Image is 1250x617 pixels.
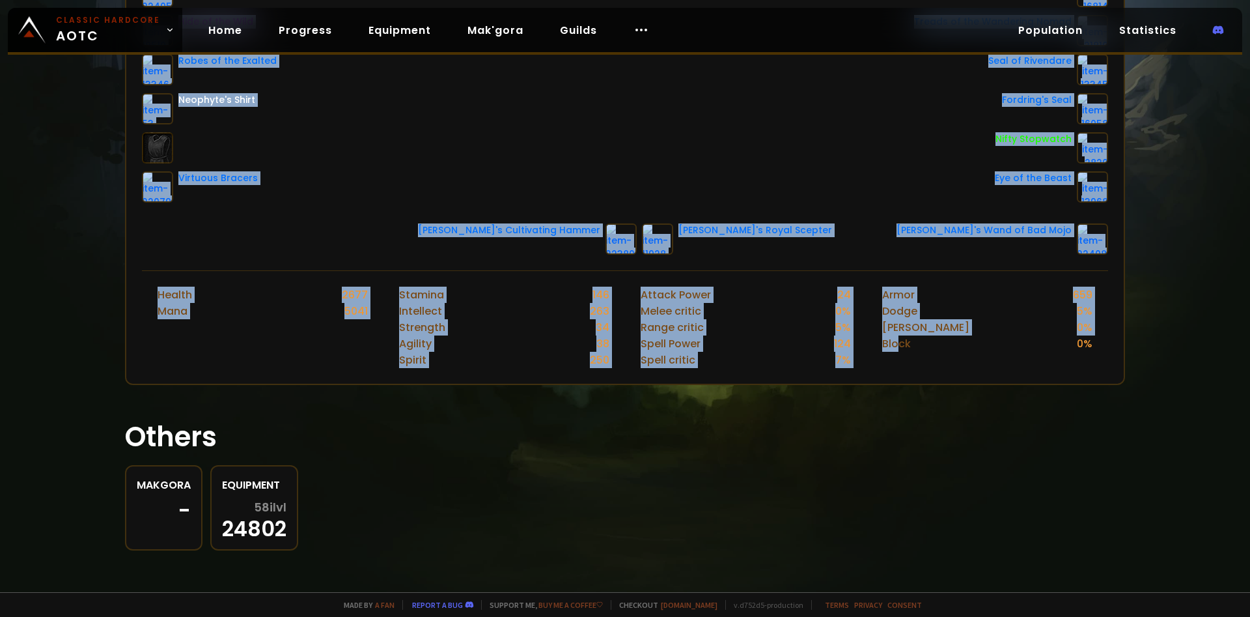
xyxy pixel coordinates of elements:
div: 5041 [344,303,368,319]
div: [PERSON_NAME]'s Royal Scepter [678,223,832,237]
div: Melee critic [641,303,701,319]
span: Support me, [481,600,603,610]
img: item-22408 [1077,223,1108,255]
div: Virtuous Bracers [178,171,258,185]
div: Strength [399,319,445,336]
div: Spirit [399,352,426,368]
div: Attack Power [641,287,711,303]
a: Progress [268,17,342,44]
div: 5 % [835,319,851,336]
a: Guilds [549,17,607,44]
span: v. d752d5 - production [725,600,803,610]
a: Makgora- [125,465,202,551]
div: Makgora [137,477,191,493]
a: Mak'gora [457,17,534,44]
img: item-13968 [1077,171,1108,203]
img: item-22079 [142,171,173,203]
img: item-11928 [642,223,673,255]
div: 0 % [1077,336,1092,352]
div: Spell critic [641,352,695,368]
span: 58 ilvl [254,501,286,514]
div: 24 [837,287,851,303]
div: Robes of the Exalted [178,54,277,68]
img: item-16058 [1077,93,1108,124]
a: Consent [887,600,922,610]
div: 124 [834,336,851,352]
div: Spell Power [641,336,701,352]
div: Range critic [641,319,704,336]
a: Buy me a coffee [538,600,603,610]
div: Nifty Stopwatch [995,132,1072,146]
div: Block [882,336,911,352]
div: Eye of the Beast [995,171,1072,185]
img: item-13345 [1077,54,1108,85]
div: [PERSON_NAME]'s Wand of Bad Mojo [896,223,1072,237]
div: [PERSON_NAME] [882,319,969,336]
div: Seal of Rivendare [988,54,1072,68]
a: Report a bug [412,600,463,610]
a: Statistics [1109,17,1187,44]
div: Health [158,287,192,303]
div: Intellect [399,303,442,319]
div: 7 % [835,352,851,368]
div: 146 [592,287,609,303]
img: item-22380 [605,223,637,255]
a: Classic HardcoreAOTC [8,8,182,52]
div: [PERSON_NAME]'s Cultivating Hammer [418,223,600,237]
div: Agility [399,336,432,352]
div: Neophyte's Shirt [178,93,255,107]
a: Equipment [358,17,441,44]
img: item-13346 [142,54,173,85]
div: 0 % [1077,319,1092,336]
h1: Others [125,416,1125,457]
div: Equipment [222,477,286,493]
img: item-53 [142,93,173,124]
a: Terms [825,600,849,610]
div: 2677 [342,287,368,303]
div: 0 % [835,303,851,319]
a: a fan [375,600,395,610]
div: Fordring's Seal [1002,93,1072,107]
div: 38 [596,336,609,352]
a: Equipment58ilvl24802 [210,465,298,551]
div: 263 [590,303,609,319]
div: 250 [590,352,609,368]
div: 659 [1073,287,1092,303]
a: [DOMAIN_NAME] [661,600,717,610]
small: Classic Hardcore [56,14,160,26]
span: AOTC [56,14,160,46]
a: Home [198,17,253,44]
div: Stamina [399,287,444,303]
a: Population [1008,17,1093,44]
div: 34 [596,319,609,336]
div: Mana [158,303,187,319]
div: - [137,501,191,521]
div: Dodge [882,303,917,319]
img: item-2820 [1077,132,1108,164]
div: 24802 [222,501,286,539]
span: Made by [336,600,395,610]
span: Checkout [611,600,717,610]
div: Armor [882,287,915,303]
div: 5 % [1077,303,1092,319]
a: Privacy [854,600,882,610]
